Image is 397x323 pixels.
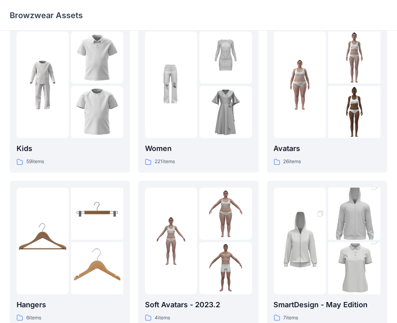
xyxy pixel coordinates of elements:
[328,31,380,84] img: folder 2
[17,143,123,154] p: Kids
[26,157,44,166] p: 59 items
[200,188,252,240] img: folder 2
[274,202,326,280] img: folder 1
[71,242,123,294] img: folder 3
[138,25,258,173] a: folder 1folder 2folder 3Women221items
[145,299,252,310] p: Soft Avatars - 2023.2
[71,188,123,240] img: folder 2
[200,86,252,138] img: folder 3
[155,157,175,166] p: 221 items
[145,143,252,154] p: Women
[17,299,123,310] p: Hangers
[17,59,69,111] img: folder 1
[200,31,252,84] img: folder 2
[145,215,197,267] img: folder 1
[328,229,380,308] img: folder 3
[26,314,41,322] p: 6 items
[71,31,123,84] img: folder 2
[328,175,380,253] img: folder 2
[274,59,326,111] img: folder 1
[328,86,380,138] img: folder 3
[284,157,301,166] p: 26 items
[145,59,197,111] img: folder 1
[155,314,170,322] p: 4 items
[284,314,298,322] p: 7 items
[17,215,69,267] img: folder 1
[274,299,380,310] p: SmartDesign - May Edition
[10,10,83,21] p: Browzwear Assets
[10,25,130,173] a: folder 1folder 2folder 3Kids59items
[267,25,387,173] a: folder 1folder 2folder 3Avatars26items
[71,86,123,138] img: folder 3
[200,242,252,294] img: folder 3
[274,143,380,154] p: Avatars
